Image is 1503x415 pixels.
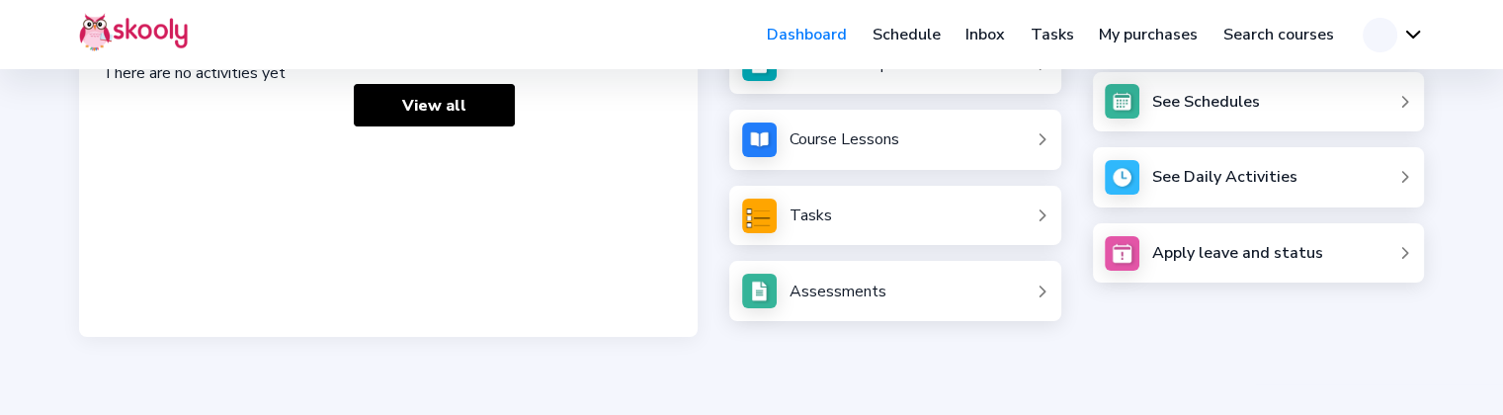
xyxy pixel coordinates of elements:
a: See Schedules [1093,72,1424,132]
div: Tasks [790,205,832,226]
a: Course Lessons [742,123,1048,157]
a: Tasks [742,199,1048,233]
img: Skooly [79,13,188,51]
a: Inbox [953,19,1018,50]
div: There are no activities yet [103,62,674,84]
img: activity.jpg [1105,160,1139,195]
a: Dashboard [754,19,860,50]
div: Course Lessons [790,128,899,150]
a: Assessments [742,274,1048,308]
a: View all [354,84,515,126]
img: apply_leave.jpg [1105,236,1139,271]
div: See Schedules [1152,91,1260,113]
div: Apply leave and status [1152,242,1323,264]
a: Apply leave and status [1093,223,1424,284]
button: chevron down outline [1363,18,1424,52]
a: Tasks [1018,19,1087,50]
img: schedule.jpg [1105,84,1139,119]
img: tasksForMpWeb.png [742,199,777,233]
div: See Daily Activities [1152,166,1297,188]
a: Search courses [1211,19,1347,50]
img: courses.jpg [742,123,777,157]
a: Schedule [860,19,954,50]
img: assessments.jpg [742,274,777,308]
div: Assessments [790,281,886,302]
a: My purchases [1086,19,1211,50]
a: See Daily Activities [1093,147,1424,207]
